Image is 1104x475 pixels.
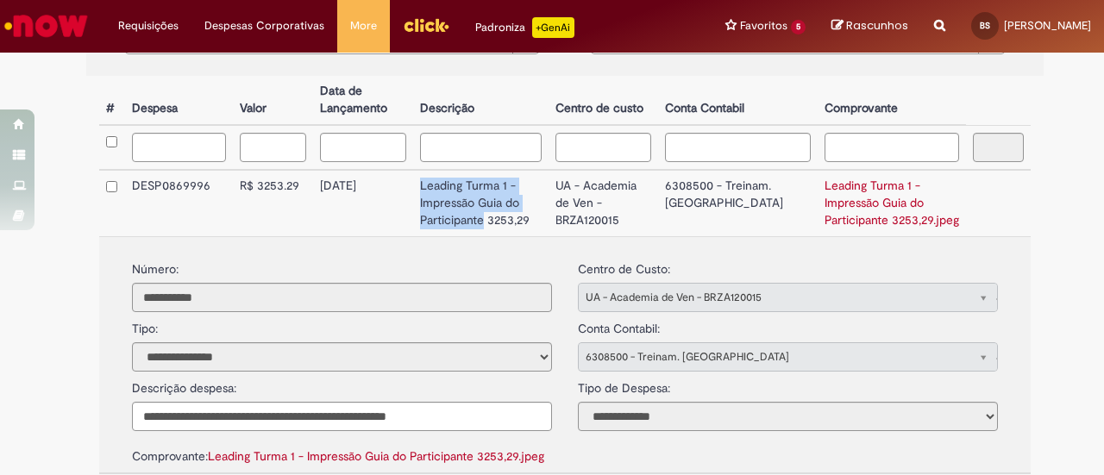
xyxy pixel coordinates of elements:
[118,17,179,34] span: Requisições
[578,283,998,312] a: UA - Academia de Ven - BRZA120015Limpar campo centro_de_custo
[233,76,313,125] th: Valor
[578,312,660,338] label: Conta Contabil:
[578,372,670,397] label: Tipo de Despesa:
[313,170,413,236] td: [DATE]
[125,76,234,125] th: Despesa
[1004,18,1091,33] span: [PERSON_NAME]
[549,76,658,125] th: Centro de custo
[818,170,966,236] td: Leading Turma 1 - Impressão Guia do Participante 3253,29.jpeg
[846,17,908,34] span: Rascunhos
[413,170,549,236] td: Leading Turma 1 - Impressão Guia do Participante 3253,29
[825,178,959,228] a: Leading Turma 1 - Impressão Guia do Participante 3253,29.jpeg
[740,17,787,34] span: Favoritos
[99,76,125,125] th: #
[980,20,990,31] span: BS
[2,9,91,43] img: ServiceNow
[132,380,236,397] label: Descrição despesa:
[132,440,552,466] div: Comprovante:
[549,170,658,236] td: UA - Academia de Ven - BRZA120015
[658,76,818,125] th: Conta Contabil
[313,76,413,125] th: Data de Lançamento
[578,342,998,372] a: 6308500 - Treinam. [GEOGRAPHIC_DATA]Limpar campo conta_contabil
[233,170,313,236] td: R$ 3253.29
[831,18,908,34] a: Rascunhos
[578,253,670,278] label: Centro de Custo:
[413,76,549,125] th: Descrição
[132,312,158,338] label: Tipo:
[204,17,324,34] span: Despesas Corporativas
[132,261,179,278] label: Número:
[791,20,806,34] span: 5
[532,17,574,38] p: +GenAi
[586,284,954,311] span: UA - Academia de Ven - BRZA120015
[403,12,449,38] img: click_logo_yellow_360x200.png
[475,17,574,38] div: Padroniza
[658,170,818,236] td: 6308500 - Treinam. [GEOGRAPHIC_DATA]
[586,343,954,371] span: 6308500 - Treinam. [GEOGRAPHIC_DATA]
[350,17,377,34] span: More
[818,76,966,125] th: Comprovante
[125,170,234,236] td: DESP0869996
[208,448,544,464] a: Leading Turma 1 - Impressão Guia do Participante 3253,29.jpeg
